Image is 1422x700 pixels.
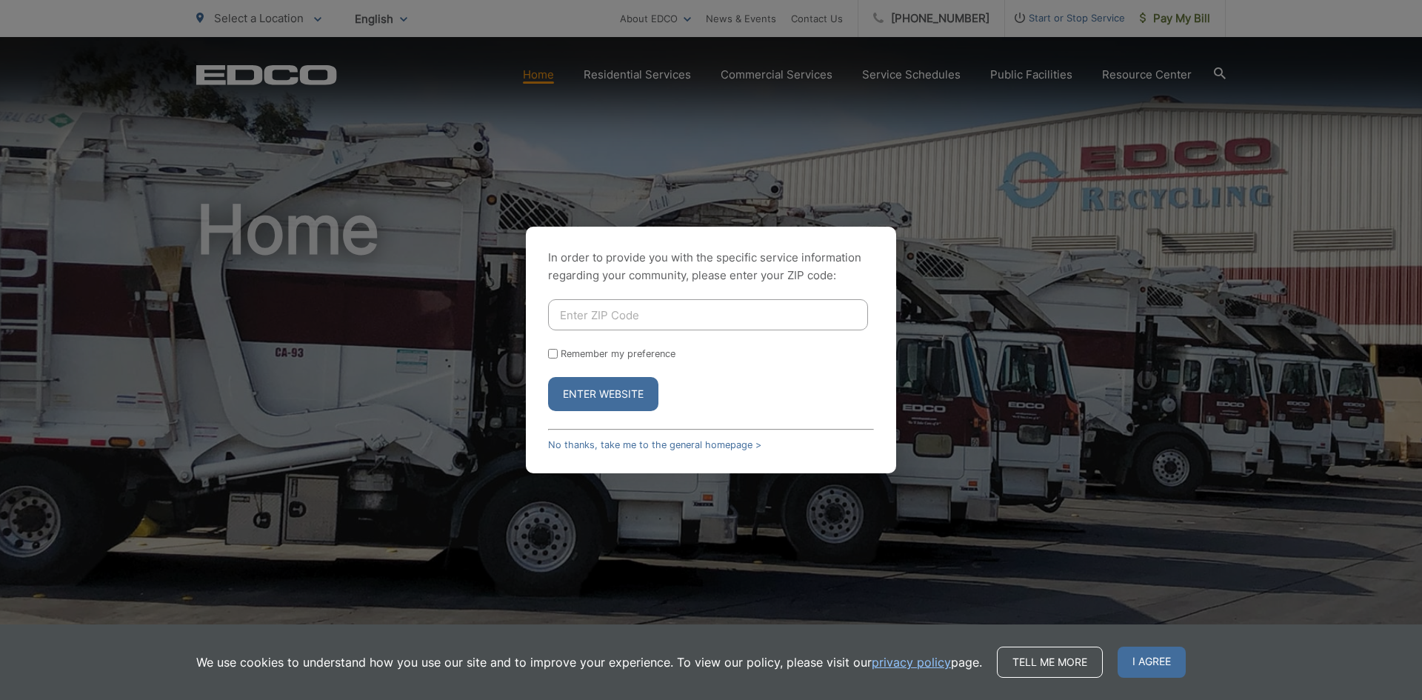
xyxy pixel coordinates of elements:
[548,299,868,330] input: Enter ZIP Code
[561,348,675,359] label: Remember my preference
[872,653,951,671] a: privacy policy
[548,377,658,411] button: Enter Website
[997,647,1103,678] a: Tell me more
[196,653,982,671] p: We use cookies to understand how you use our site and to improve your experience. To view our pol...
[548,439,761,450] a: No thanks, take me to the general homepage >
[1118,647,1186,678] span: I agree
[548,249,874,284] p: In order to provide you with the specific service information regarding your community, please en...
